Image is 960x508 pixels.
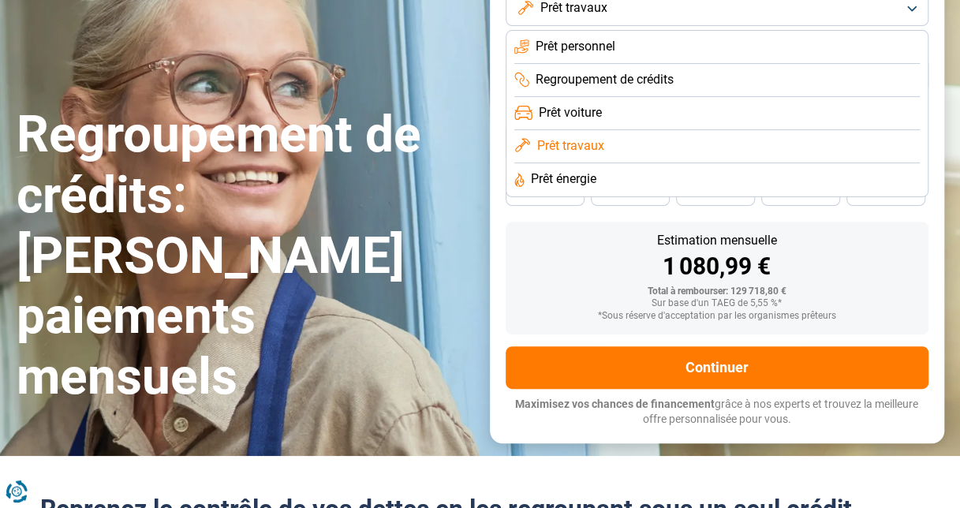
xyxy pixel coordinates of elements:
[868,189,903,199] span: 24 mois
[506,346,928,389] button: Continuer
[518,298,916,309] div: Sur base d'un TAEG de 5,55 %*
[518,311,916,322] div: *Sous réserve d'acceptation par les organismes prêteurs
[539,104,602,121] span: Prêt voiture
[698,189,733,199] span: 36 mois
[536,137,603,155] span: Prêt travaux
[518,234,916,247] div: Estimation mensuelle
[783,189,818,199] span: 30 mois
[536,71,674,88] span: Regroupement de crédits
[531,170,596,188] span: Prêt énergie
[518,286,916,297] div: Total à rembourser: 129 718,80 €
[17,105,471,408] h1: Regroupement de crédits: [PERSON_NAME] paiements mensuels
[528,189,562,199] span: 48 mois
[506,397,928,428] p: grâce à nos experts et trouvez la meilleure offre personnalisée pour vous.
[613,189,648,199] span: 42 mois
[518,255,916,278] div: 1 080,99 €
[515,398,715,410] span: Maximisez vos chances de financement
[536,38,615,55] span: Prêt personnel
